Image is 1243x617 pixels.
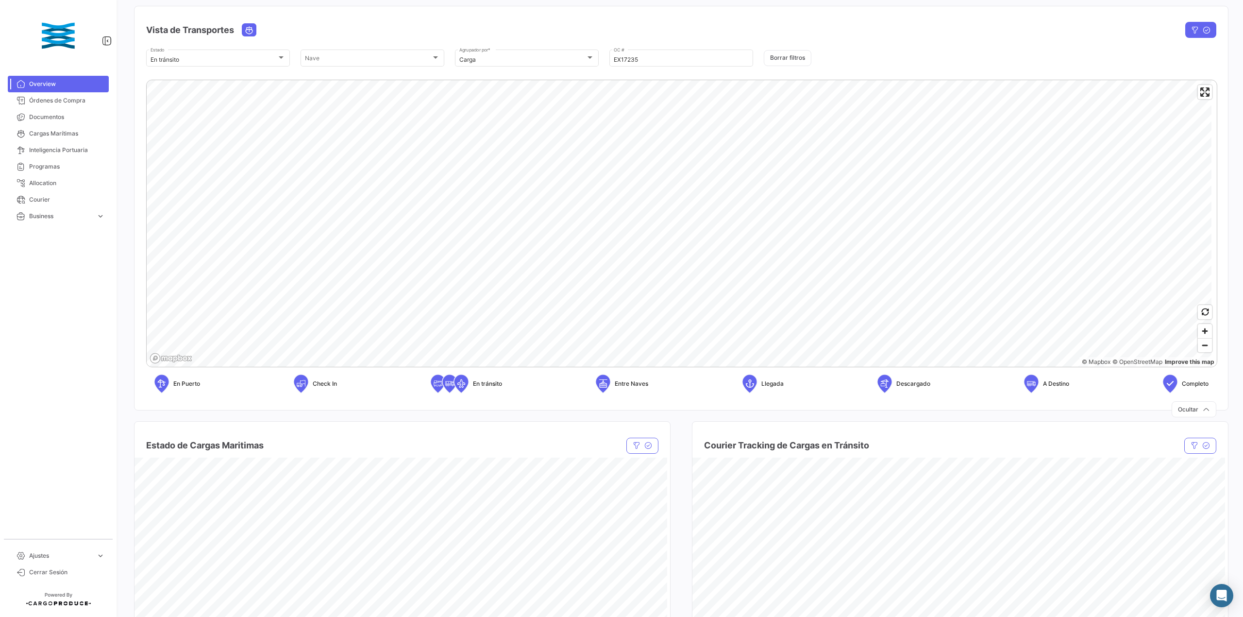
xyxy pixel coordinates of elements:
img: customer_38.png [34,12,83,60]
h4: Estado de Cargas Maritimas [146,439,264,452]
a: Documentos [8,109,109,125]
a: Inteligencia Portuaria [8,142,109,158]
a: Map feedback [1165,358,1214,365]
h4: Vista de Transportes [146,23,234,37]
a: Programas [8,158,109,175]
span: Órdenes de Compra [29,96,105,105]
span: A Destino [1043,379,1069,388]
button: Borrar filtros [764,50,811,66]
a: Mapbox [1082,358,1110,365]
span: Inteligencia Portuaria [29,146,105,154]
span: Entre Naves [615,379,648,388]
span: expand_more [96,551,105,560]
span: Overview [29,80,105,88]
a: Overview [8,76,109,92]
span: En Puerto [173,379,200,388]
span: Descargado [896,379,930,388]
span: Nave [305,56,431,63]
canvas: Map [147,80,1211,368]
button: Enter fullscreen [1198,85,1212,99]
span: Cargas Marítimas [29,129,105,138]
button: Zoom in [1198,324,1212,338]
div: Abrir Intercom Messenger [1210,584,1233,607]
span: Business [29,212,92,221]
a: Courier [8,191,109,208]
span: Llegada [761,379,784,388]
button: Ocultar [1172,401,1216,417]
a: OpenStreetMap [1112,358,1162,365]
span: Programas [29,162,105,171]
h4: Courier Tracking de Cargas en Tránsito [704,439,869,452]
a: Allocation [8,175,109,191]
span: Ajustes [29,551,92,560]
a: Mapbox logo [150,353,192,364]
span: Documentos [29,113,105,121]
a: Cargas Marítimas [8,125,109,142]
span: Allocation [29,179,105,188]
span: Completo [1182,379,1209,388]
a: Órdenes de Compra [8,92,109,109]
span: Check In [313,379,337,388]
mat-select-trigger: En tránsito [151,56,179,63]
span: Courier [29,195,105,204]
button: Zoom out [1198,338,1212,352]
span: En tránsito [473,379,502,388]
mat-select-trigger: Carga [459,56,476,63]
span: Cerrar Sesión [29,568,105,577]
button: Ocean [242,24,256,36]
span: expand_more [96,212,105,221]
